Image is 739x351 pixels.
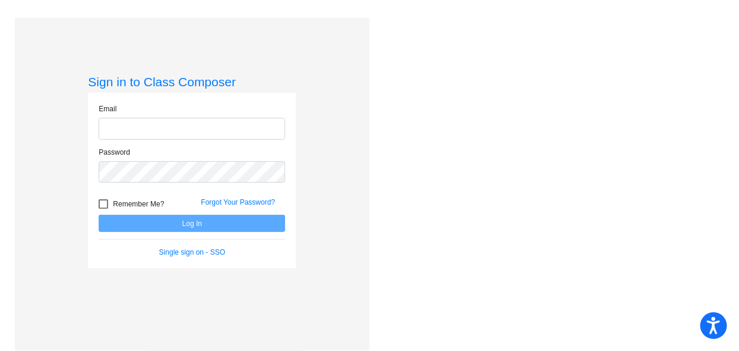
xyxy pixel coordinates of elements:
a: Single sign on - SSO [159,248,225,256]
label: Email [99,104,116,114]
span: Remember Me? [113,197,164,211]
label: Password [99,147,130,158]
h3: Sign in to Class Composer [88,74,296,89]
a: Forgot Your Password? [201,198,275,206]
button: Log In [99,215,285,232]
